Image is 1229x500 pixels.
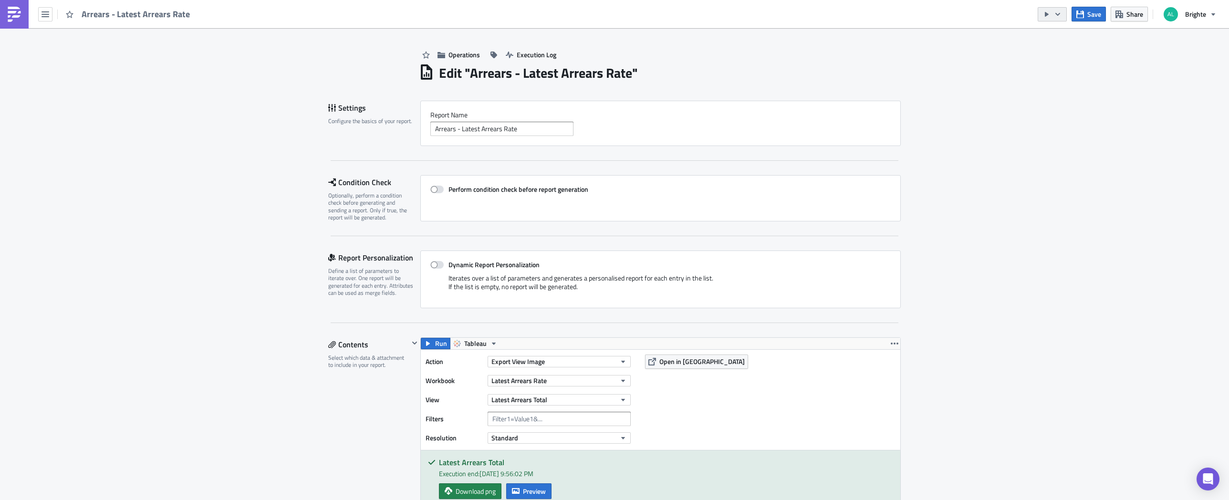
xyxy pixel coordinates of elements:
span: Save [1087,9,1101,19]
label: View [426,393,483,407]
button: Brighte [1158,4,1222,25]
h1: Edit " Arrears - Latest Arrears Rate " [439,64,638,82]
span: Latest Arrears Rate [491,375,547,385]
button: Latest Arrears Total [488,394,631,406]
span: Export View Image [491,356,545,366]
button: Tableau [450,338,501,349]
div: Execution end: [DATE] 9:56:02 PM [439,469,893,479]
button: Execution Log [501,47,561,62]
span: Execution Log [517,50,556,60]
strong: Dynamic Report Personalization [448,260,540,270]
div: Select which data & attachment to include in your report. [328,354,409,369]
label: Action [426,354,483,369]
span: Latest Arrears Total [491,395,547,405]
button: Standard [488,432,631,444]
button: Latest Arrears Rate [488,375,631,386]
label: Filters [426,412,483,426]
span: Standard [491,433,518,443]
span: Brighte [1185,9,1206,19]
button: Preview [506,483,552,499]
div: Condition Check [328,175,420,189]
strong: Perform condition check before report generation [448,184,588,194]
button: Hide content [409,337,420,349]
div: Open Intercom Messenger [1197,468,1219,490]
span: Share [1126,9,1143,19]
label: Resolution [426,431,483,445]
div: Define a list of parameters to iterate over. One report will be generated for each entry. Attribu... [328,267,414,297]
div: Iterates over a list of parameters and generates a personalised report for each entry in the list... [430,274,891,298]
input: Filter1=Value1&... [488,412,631,426]
button: Save [1072,7,1106,21]
button: Operations [433,47,485,62]
label: Report Nam﻿e [430,111,891,119]
button: Export View Image [488,356,631,367]
span: Arrears - Latest Arrears Rate [82,9,191,20]
body: Rich Text Area. Press ALT-0 for help. [4,4,456,11]
div: Contents [328,337,409,352]
a: Download png [439,483,501,499]
div: Report Personalization [328,250,420,265]
a: Link to Dashboard [4,4,58,11]
div: Settings [328,101,420,115]
span: Run [435,338,447,349]
h5: Latest Arrears Total [439,458,893,466]
span: Tableau [464,338,487,349]
button: Open in [GEOGRAPHIC_DATA] [645,354,748,369]
img: PushMetrics [7,7,22,22]
div: Optionally, perform a condition check before generating and sending a report. Only if true, the r... [328,192,414,221]
label: Workbook [426,374,483,388]
span: Download png [456,486,496,496]
button: Run [421,338,450,349]
button: Share [1111,7,1148,21]
div: Configure the basics of your report. [328,117,414,125]
span: Preview [523,486,546,496]
span: Operations [448,50,480,60]
span: Open in [GEOGRAPHIC_DATA] [659,356,745,366]
img: Avatar [1163,6,1179,22]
